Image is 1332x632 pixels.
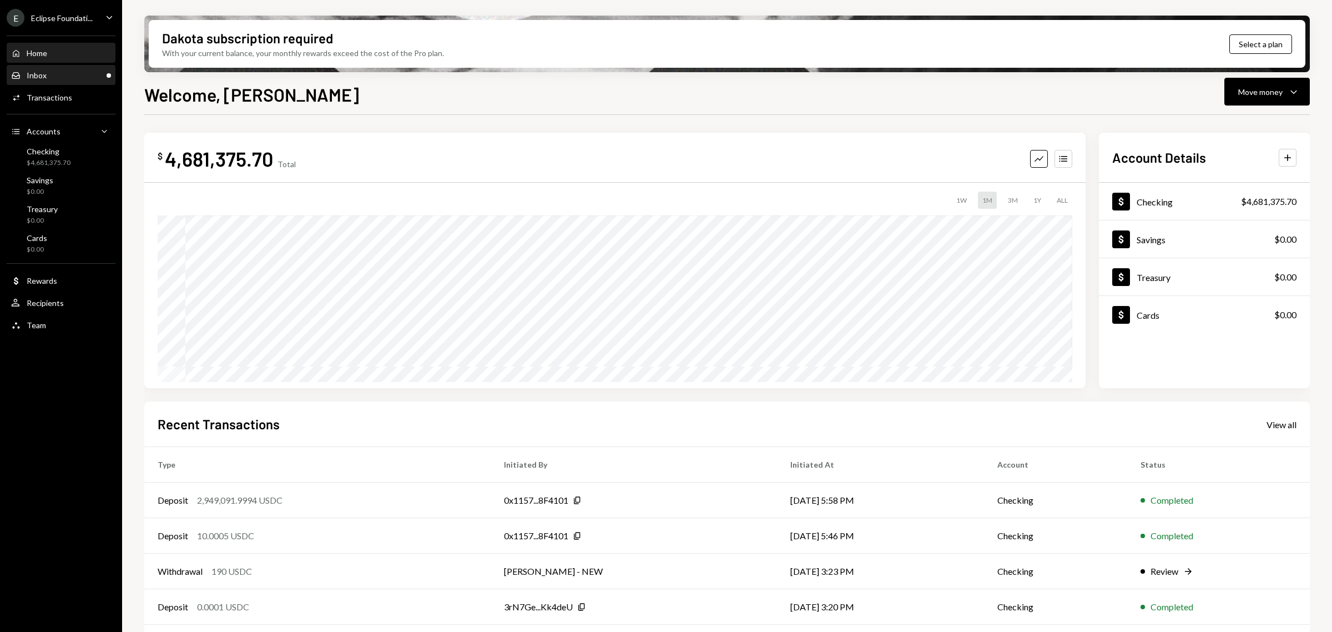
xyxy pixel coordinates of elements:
a: Rewards [7,270,115,290]
a: Treasury$0.00 [1099,258,1310,295]
div: With your current balance, your monthly rewards exceed the cost of the Pro plan. [162,47,444,59]
a: Treasury$0.00 [7,201,115,228]
th: Initiated By [491,447,777,483]
a: Accounts [7,121,115,141]
div: $ [158,151,163,162]
div: Cards [1137,310,1159,320]
div: View all [1267,419,1296,430]
div: Completed [1151,494,1193,507]
div: Accounts [27,127,60,136]
a: Cards$0.00 [1099,296,1310,333]
a: Recipients [7,293,115,313]
div: Checking [1137,197,1173,207]
a: Checking$4,681,375.70 [1099,183,1310,220]
div: Total [277,159,296,169]
a: Home [7,43,115,63]
th: Type [144,447,491,483]
a: Cards$0.00 [7,230,115,257]
div: Move money [1238,86,1283,98]
div: Deposit [158,600,188,614]
div: 1Y [1029,192,1046,209]
a: Inbox [7,65,115,85]
div: 3M [1003,192,1022,209]
td: [DATE] 3:23 PM [777,554,983,589]
div: Completed [1151,529,1193,543]
div: 0x1157...8F4101 [504,529,568,543]
div: $0.00 [1274,233,1296,246]
div: Review [1151,565,1178,578]
div: $4,681,375.70 [27,158,70,168]
div: $0.00 [27,245,47,254]
h2: Account Details [1112,148,1206,167]
div: 1M [978,192,997,209]
div: $0.00 [27,187,53,197]
div: Savings [1137,234,1165,245]
button: Move money [1224,78,1310,106]
a: Team [7,315,115,335]
div: 3rN7Ge...Kk4deU [504,600,573,614]
td: Checking [984,554,1127,589]
a: View all [1267,418,1296,430]
div: 2,949,091.9994 USDC [197,494,282,507]
div: Inbox [27,71,47,80]
div: Eclipse Foundati... [31,13,93,23]
div: Savings [27,175,53,185]
div: $0.00 [1274,308,1296,322]
a: Savings$0.00 [7,172,115,199]
th: Initiated At [777,447,983,483]
td: [DATE] 3:20 PM [777,589,983,625]
a: Checking$4,681,375.70 [7,143,115,170]
div: 10.0005 USDC [197,529,254,543]
td: Checking [984,483,1127,518]
div: Dakota subscription required [162,29,333,47]
td: Checking [984,518,1127,554]
div: E [7,9,24,27]
div: Withdrawal [158,565,203,578]
a: Savings$0.00 [1099,220,1310,258]
div: Treasury [1137,272,1170,283]
div: $0.00 [27,216,58,225]
button: Select a plan [1229,34,1292,54]
h1: Welcome, [PERSON_NAME] [144,83,359,106]
div: Rewards [27,276,57,285]
h2: Recent Transactions [158,415,280,433]
div: Deposit [158,529,188,543]
div: Checking [27,147,70,156]
div: $0.00 [1274,270,1296,284]
div: Cards [27,233,47,243]
div: Completed [1151,600,1193,614]
th: Account [984,447,1127,483]
div: 0x1157...8F4101 [504,494,568,507]
th: Status [1127,447,1310,483]
div: 1W [952,192,971,209]
div: Team [27,320,46,330]
div: 4,681,375.70 [165,146,273,171]
div: Treasury [27,204,58,214]
div: Transactions [27,93,72,102]
div: Home [27,48,47,58]
div: ALL [1052,192,1072,209]
div: $4,681,375.70 [1241,195,1296,208]
td: [DATE] 5:46 PM [777,518,983,554]
div: Recipients [27,298,64,308]
div: Deposit [158,494,188,507]
td: [DATE] 5:58 PM [777,483,983,518]
a: Transactions [7,87,115,107]
div: 0.0001 USDC [197,600,249,614]
td: [PERSON_NAME] - NEW [491,554,777,589]
div: 190 USDC [211,565,252,578]
td: Checking [984,589,1127,625]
